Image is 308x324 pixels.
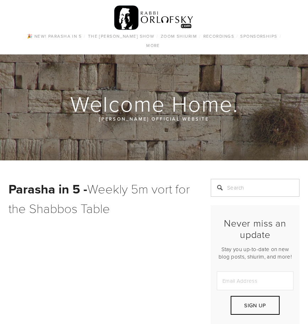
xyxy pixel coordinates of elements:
[244,302,266,309] span: Sign Up
[144,41,162,50] a: More
[84,33,86,39] span: /
[9,92,300,115] h1: Welcome Home.
[38,115,270,123] p: [PERSON_NAME] official website
[9,180,87,198] strong: Parasha in 5 -
[86,32,157,41] a: The [PERSON_NAME] Show
[201,32,236,41] a: Recordings
[217,271,293,290] input: Email Address
[9,179,193,218] h1: Weekly 5m vort for the Shabbos Table
[156,33,158,39] span: /
[25,32,84,41] a: 🎉 NEW! Parasha in 5
[280,33,281,39] span: /
[199,33,201,39] span: /
[217,217,293,240] h2: Never miss an update
[231,296,280,315] button: Sign Up
[114,4,193,32] img: RabbiOrlofsky.com
[211,179,299,197] input: Search
[238,32,279,41] a: Sponsorships
[236,33,238,39] span: /
[159,32,199,41] a: Zoom Shiurim
[217,245,293,260] p: Stay you up-to-date on new blog posts, shiurim, and more!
